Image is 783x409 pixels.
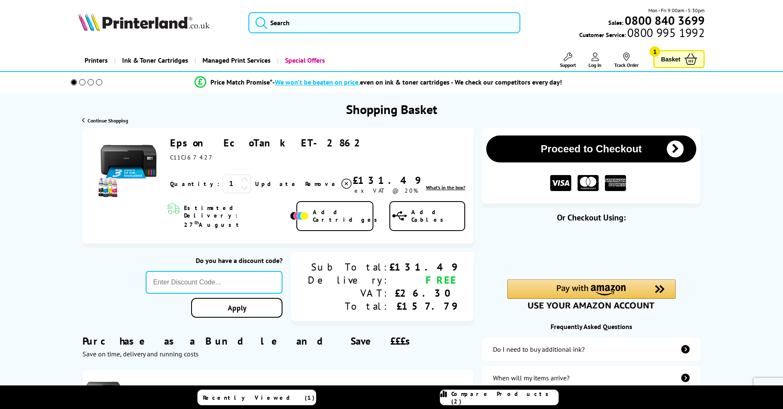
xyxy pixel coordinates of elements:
[308,300,389,313] div: Total:
[194,219,199,226] sup: th
[305,180,338,188] span: Remove
[482,322,700,331] div: Frequently Asked Questions
[625,13,705,28] b: 0800 840 3699
[184,204,288,228] span: Estimated Delivery: 27 August
[623,16,705,24] a: 0800 840 3699
[146,256,282,265] div: Do you have a discount code?
[507,279,676,309] div: Amazon Pay - Use your Amazon account
[203,394,315,401] span: Recently Viewed (1)
[272,78,562,86] div: - even on ink & toner cartridges - We check our competitors every day!
[305,178,353,190] a: Delete item from your basket
[170,180,219,188] span: Quantity:
[87,374,120,408] img: Epson EcoTank ET-2862 + Black Ink Bottle (4,500 Pages)
[578,175,599,191] img: MASTER CARD
[426,184,465,191] span: What's in the box?
[114,50,194,71] a: Ink & Toner Cartridges
[88,117,128,124] span: Continue Shopping
[451,390,558,405] span: Compare Products (2)
[194,50,277,71] a: Managed Print Services
[210,78,272,86] span: Price Match Promise*
[648,6,705,14] span: Mon - Fri 9:00am - 5:30pm
[482,366,700,390] a: items-arrive
[97,136,160,199] img: Epson EcoTank ET-2862
[389,300,457,313] div: £157.79
[482,337,700,361] a: additional-ink
[83,322,474,358] div: Purchase as a Bundle and Save £££s
[560,53,576,68] a: Support
[650,46,660,57] span: 1
[170,136,367,149] a: Epson EcoTank ET-2862
[389,287,457,300] div: £26.30
[78,13,210,31] img: Printerland Logo
[614,53,639,68] a: Track Order
[608,19,623,27] span: Sales:
[308,260,389,274] div: Sub Total:
[626,29,705,37] span: 0800 995 1992
[353,174,420,187] div: £131.49
[605,175,626,191] img: American Express
[346,101,437,117] h1: Shopping Basket
[78,50,114,71] a: Printers
[653,50,705,68] a: Basket 1
[170,154,215,161] span: C11CJ67427
[440,390,559,405] a: Compare Products (2)
[255,180,298,188] a: Update
[560,62,576,68] span: Support
[59,75,698,90] li: modal_Promise
[482,212,700,223] div: Or Checkout Using:
[486,135,696,162] button: Proceed to Checkout
[308,287,389,300] div: VAT:
[197,390,316,405] a: Recently Viewed (1)
[275,78,360,86] span: We won’t be beaten on price,
[277,50,331,71] a: Special Offers
[550,175,571,191] img: VISA
[493,374,570,382] div: When will my items arrive?
[507,236,676,255] iframe: PayPal
[579,29,705,39] span: Customer Service:
[140,381,161,402] img: Epson EcoTank ET-2862 + Black Ink Bottle (4,500 Pages)
[122,50,188,71] span: Ink & Toner Cartridges
[389,260,457,274] div: £131.49
[589,62,602,68] span: Log In
[411,208,464,223] span: Add Cables
[389,274,457,287] div: FREE
[313,208,382,223] span: Add Cartridges
[493,345,585,353] div: Do I need to buy additional ink?
[78,13,238,33] a: Printerland Logo
[426,184,465,191] a: lnk_inthebox
[354,187,418,194] span: ex VAT @ 20%
[82,117,128,124] a: Continue Shopping
[589,53,602,68] a: Log In
[661,53,680,65] span: Basket
[290,212,309,220] img: Add Cartridges
[83,350,474,358] div: Save on time, delivery and running costs
[308,274,389,287] div: Delivery:
[191,298,282,318] a: Apply
[146,271,282,294] input: Enter Discount Code...
[248,12,520,33] input: Search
